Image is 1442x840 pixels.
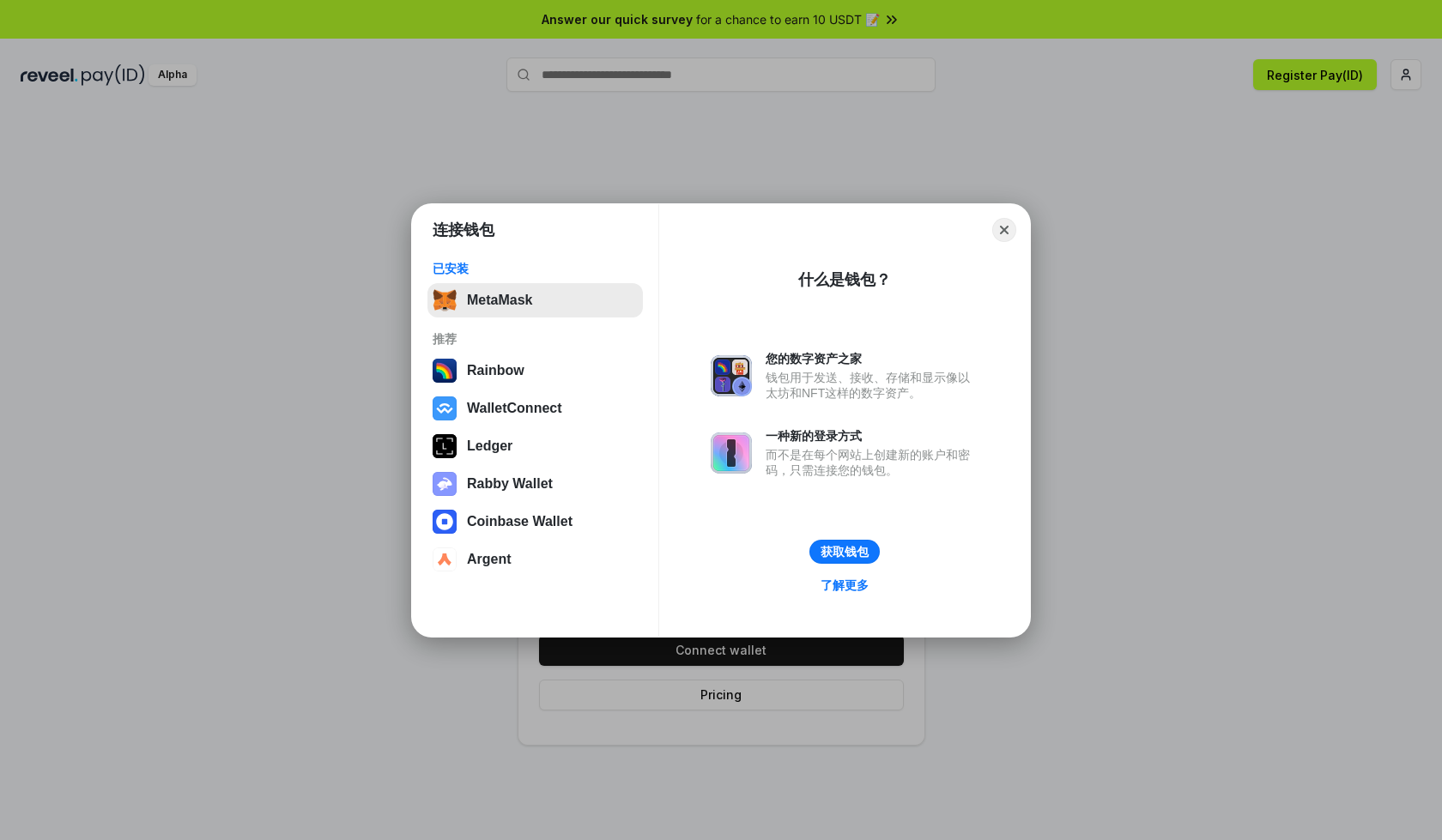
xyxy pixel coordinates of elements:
[821,544,869,559] div: 获取钱包
[467,552,512,567] div: Argent
[467,293,532,308] div: MetaMask
[467,476,553,492] div: Rabby Wallet
[766,370,978,401] div: 钱包用于发送、接收、存储和显示像以太坊和NFT这样的数字资产。
[766,447,978,478] div: 而不是在每个网站上创建新的账户和密码，只需连接您的钱包。
[433,472,457,496] img: svg+xml,%3Csvg%20xmlns%3D%22http%3A%2F%2Fwww.w3.org%2F2000%2Fsvg%22%20fill%3D%22none%22%20viewBox...
[433,434,457,458] img: svg+xml,%3Csvg%20xmlns%3D%22http%3A%2F%2Fwww.w3.org%2F2000%2Fsvg%22%20width%3D%2228%22%20height%3...
[427,542,643,577] button: Argent
[427,354,643,388] button: Rainbow
[433,261,638,276] div: 已安装
[427,429,643,463] button: Ledger
[467,438,512,454] div: Ledger
[433,510,457,534] img: svg+xml,%3Csvg%20width%3D%2228%22%20height%3D%2228%22%20viewBox%3D%220%200%2028%2028%22%20fill%3D...
[798,269,891,290] div: 什么是钱包？
[433,396,457,420] img: svg+xml,%3Csvg%20width%3D%2228%22%20height%3D%2228%22%20viewBox%3D%220%200%2028%2028%22%20fill%3D...
[427,391,643,426] button: WalletConnect
[427,505,643,539] button: Coinbase Wallet
[766,351,978,366] div: 您的数字资产之家
[809,540,880,564] button: 获取钱包
[433,547,457,571] img: svg+xml,%3Csvg%20width%3D%2228%22%20height%3D%2228%22%20viewBox%3D%220%200%2028%2028%22%20fill%3D...
[766,428,978,444] div: 一种新的登录方式
[433,331,638,347] div: 推荐
[433,220,494,240] h1: 连接钱包
[821,577,869,593] div: 了解更多
[711,432,752,474] img: svg+xml,%3Csvg%20xmlns%3D%22http%3A%2F%2Fwww.w3.org%2F2000%2Fsvg%22%20fill%3D%22none%22%20viewBox...
[467,401,562,416] div: WalletConnect
[433,288,457,312] img: svg+xml,%3Csvg%20fill%3D%22none%22%20height%3D%2233%22%20viewBox%3D%220%200%2035%2033%22%20width%...
[711,355,752,396] img: svg+xml,%3Csvg%20xmlns%3D%22http%3A%2F%2Fwww.w3.org%2F2000%2Fsvg%22%20fill%3D%22none%22%20viewBox...
[467,363,524,378] div: Rainbow
[427,283,643,317] button: MetaMask
[992,218,1016,242] button: Close
[810,574,879,596] a: 了解更多
[467,514,573,529] div: Coinbase Wallet
[427,467,643,501] button: Rabby Wallet
[433,359,457,383] img: svg+xml,%3Csvg%20width%3D%22120%22%20height%3D%22120%22%20viewBox%3D%220%200%20120%20120%22%20fil...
